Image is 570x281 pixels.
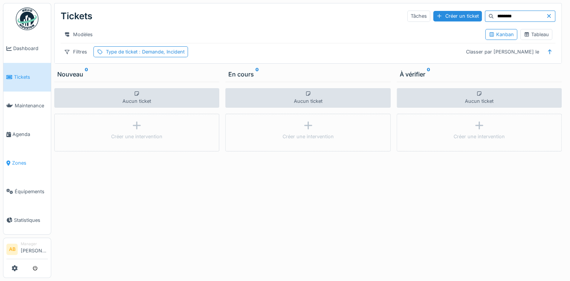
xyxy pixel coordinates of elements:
div: Créer une intervention [283,133,334,140]
span: Zones [12,159,48,166]
li: [PERSON_NAME] [21,241,48,257]
div: En cours [228,70,387,79]
div: Tableau [524,31,549,38]
li: AB [6,244,18,255]
sup: 0 [85,70,88,79]
div: Aucun ticket [225,88,390,108]
sup: 0 [427,70,430,79]
div: Kanban [489,31,514,38]
sup: 0 [255,70,259,79]
div: Créer une intervention [111,133,162,140]
a: Agenda [3,120,51,149]
a: AB Manager[PERSON_NAME] [6,241,48,259]
span: Statistiques [14,217,48,224]
span: Tickets [14,73,48,81]
div: Tâches [407,11,430,21]
div: Aucun ticket [397,88,562,108]
div: Créer une intervention [454,133,505,140]
span: Agenda [12,131,48,138]
span: : Demande, Incident [138,49,185,55]
a: Tickets [3,63,51,92]
div: Modèles [61,29,96,40]
div: Type de ticket [106,48,185,55]
div: À vérifier [400,70,559,79]
a: Zones [3,149,51,177]
div: Aucun ticket [54,88,219,108]
div: Classer par [PERSON_NAME] le [463,46,542,57]
div: Nouveau [57,70,216,79]
a: Équipements [3,177,51,206]
img: Badge_color-CXgf-gQk.svg [16,8,38,30]
div: Manager [21,241,48,247]
div: Tickets [61,6,92,26]
div: Filtres [61,46,90,57]
div: Créer un ticket [433,11,482,21]
span: Maintenance [15,102,48,109]
a: Maintenance [3,92,51,120]
a: Statistiques [3,206,51,234]
span: Dashboard [13,45,48,52]
a: Dashboard [3,34,51,63]
span: Équipements [15,188,48,195]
